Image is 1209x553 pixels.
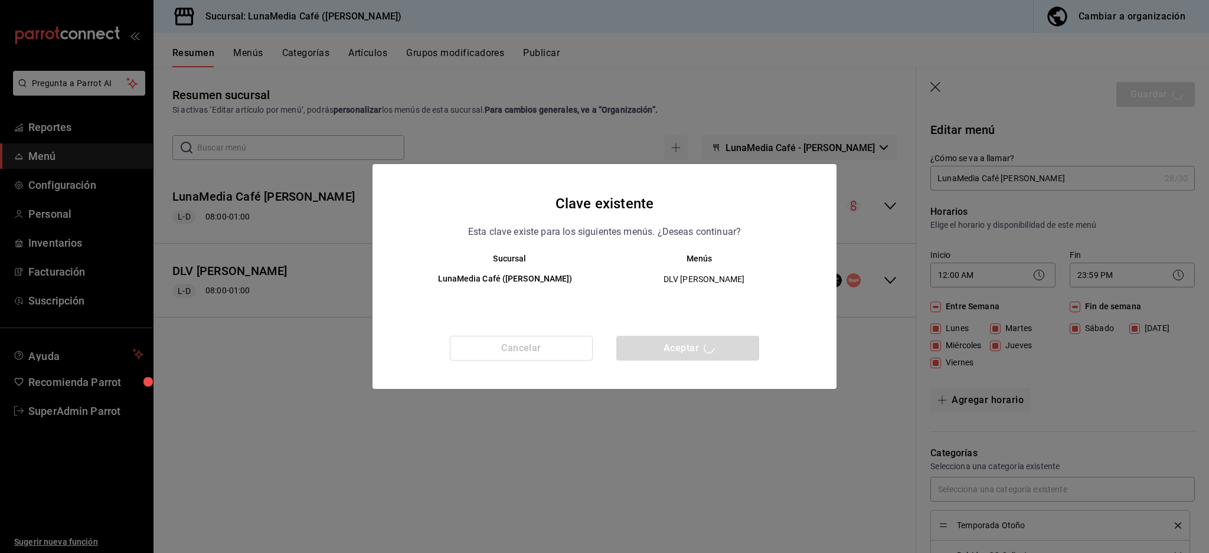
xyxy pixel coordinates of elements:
[468,224,741,240] p: Esta clave existe para los siguientes menús. ¿Deseas continuar?
[556,192,653,215] h4: Clave existente
[604,254,813,263] th: Menús
[615,273,793,285] span: DLV [PERSON_NAME]
[415,273,595,286] h6: LunaMedia Café ([PERSON_NAME])
[396,254,604,263] th: Sucursal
